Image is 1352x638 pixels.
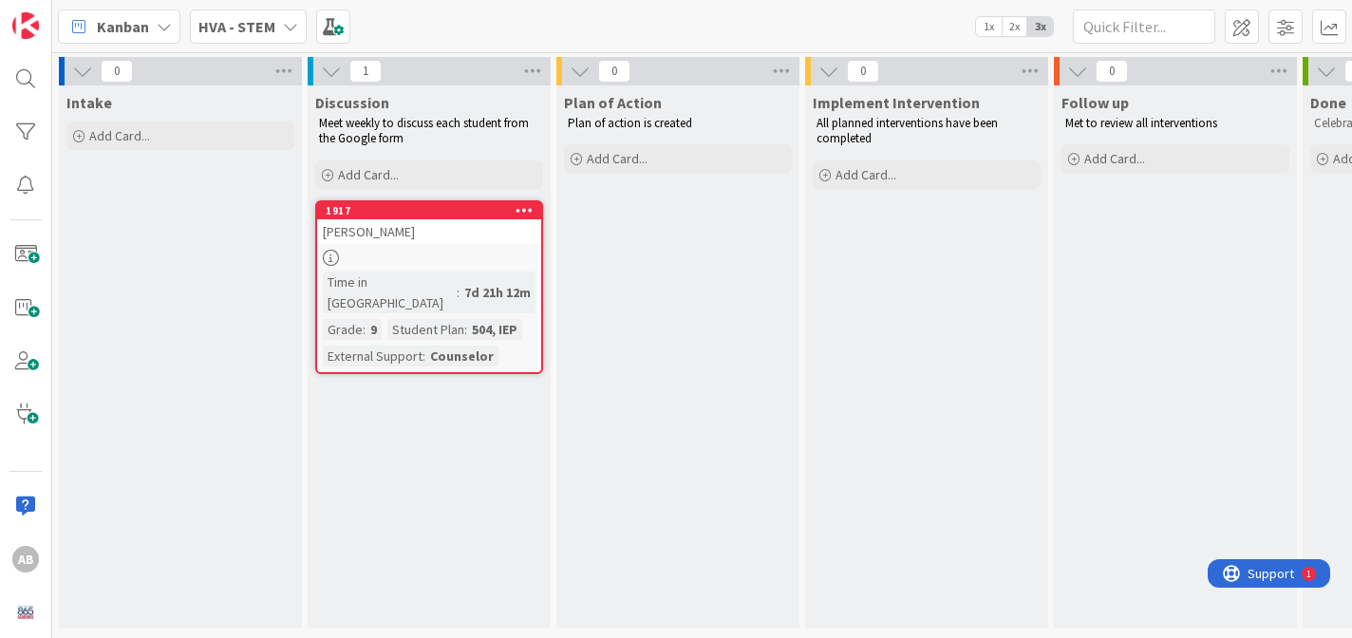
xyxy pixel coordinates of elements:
[976,17,1002,36] span: 1x
[836,166,896,183] span: Add Card...
[598,60,630,83] span: 0
[467,319,522,340] div: 504, IEP
[366,319,382,340] div: 9
[323,319,363,340] div: Grade
[1065,115,1217,131] span: Met to review all interventions
[587,150,648,167] span: Add Card...
[1096,60,1128,83] span: 0
[326,204,541,217] div: 1917
[817,115,1001,146] span: All planned interventions have been completed
[568,115,692,131] span: Plan of action is created
[89,127,150,144] span: Add Card...
[564,93,662,112] span: Plan of Action
[813,93,980,112] span: Implement Intervention
[1002,17,1027,36] span: 2x
[317,202,541,219] div: 1917
[1310,93,1346,112] span: Done
[12,12,39,39] img: Visit kanbanzone.com
[99,8,103,23] div: 1
[317,219,541,244] div: [PERSON_NAME]
[323,272,457,313] div: Time in [GEOGRAPHIC_DATA]
[460,282,535,303] div: 7d 21h 12m
[66,93,112,112] span: Intake
[12,599,39,626] img: avatar
[319,115,532,146] span: Meet weekly to discuss each student from the Google form
[97,15,149,38] span: Kanban
[1073,9,1215,44] input: Quick Filter...
[1084,150,1145,167] span: Add Card...
[422,346,425,366] span: :
[338,166,399,183] span: Add Card...
[387,319,464,340] div: Student Plan
[315,200,543,374] a: 1917[PERSON_NAME]Time in [GEOGRAPHIC_DATA]:7d 21h 12mGrade:9Student Plan:504, IEPExternal Support...
[40,3,86,26] span: Support
[1061,93,1129,112] span: Follow up
[317,202,541,244] div: 1917[PERSON_NAME]
[363,319,366,340] span: :
[464,319,467,340] span: :
[315,93,389,112] span: Discussion
[847,60,879,83] span: 0
[101,60,133,83] span: 0
[425,346,498,366] div: Counselor
[12,546,39,572] div: AB
[349,60,382,83] span: 1
[198,17,275,36] b: HVA - STEM
[457,282,460,303] span: :
[1027,17,1053,36] span: 3x
[323,346,422,366] div: External Support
